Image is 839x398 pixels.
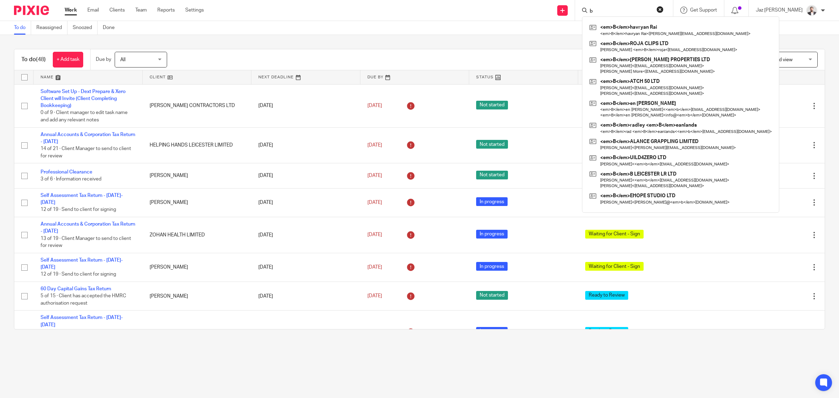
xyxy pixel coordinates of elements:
[251,253,360,282] td: [DATE]
[36,21,67,35] a: Reassigned
[585,262,644,271] span: Waiting for Client - Sign
[585,291,628,300] span: Ready to Review
[476,171,508,179] span: Not started
[41,89,126,108] a: Software Set Up - Dext Prepare & Xero Client will Invite (Client Completing Bookkeeping)
[157,7,175,14] a: Reports
[806,5,817,16] img: 48292-0008-compressed%20square.jpg
[41,146,131,158] span: 14 of 21 · Client Manager to send to client for review
[690,8,717,13] span: Get Support
[476,327,508,336] span: In progress
[14,21,31,35] a: To do
[367,200,382,205] span: [DATE]
[143,188,252,217] td: [PERSON_NAME]
[41,170,92,175] a: Professional Clearance
[476,101,508,109] span: Not started
[476,197,508,206] span: In progress
[251,127,360,163] td: [DATE]
[251,217,360,253] td: [DATE]
[476,262,508,271] span: In progress
[367,265,382,270] span: [DATE]
[143,217,252,253] td: ZOHAN HEALTH LIMITED
[251,188,360,217] td: [DATE]
[41,132,135,144] a: Annual Accounts & Corporation Tax Return - [DATE]
[585,327,628,336] span: Ready to Review
[41,236,131,248] span: 13 of 19 · Client Manager to send to client for review
[367,143,382,148] span: [DATE]
[143,253,252,282] td: [PERSON_NAME]
[585,230,644,239] span: Waiting for Client - Sign
[476,230,508,239] span: In progress
[251,84,360,127] td: [DATE]
[367,294,382,299] span: [DATE]
[41,294,126,306] span: 5 of 15 · Client has accepted the HMRC authorisation request
[41,222,135,234] a: Annual Accounts & Corporation Tax Return - [DATE]
[143,163,252,188] td: [PERSON_NAME]
[120,57,126,62] span: All
[21,56,46,63] h1: To do
[41,315,123,327] a: Self Assessment Tax Return - [DATE]-[DATE]
[251,311,360,354] td: [DATE]
[756,7,803,14] p: Jaz [PERSON_NAME]
[657,6,664,13] button: Clear
[251,282,360,310] td: [DATE]
[109,7,125,14] a: Clients
[41,272,116,277] span: 12 of 19 · Send to client for signing
[367,173,382,178] span: [DATE]
[53,52,83,67] a: + Add task
[367,233,382,237] span: [DATE]
[476,291,508,300] span: Not started
[14,6,49,15] img: Pixie
[143,127,252,163] td: HELPING HANDS LEICESTER LIMITED
[143,84,252,127] td: [PERSON_NAME] CONTRACTORS LTD
[135,7,147,14] a: Team
[41,258,123,270] a: Self Assessment Tax Return - [DATE]-[DATE]
[143,311,252,354] td: [PERSON_NAME]
[103,21,120,35] a: Done
[143,282,252,310] td: [PERSON_NAME]
[589,8,652,15] input: Search
[65,7,77,14] a: Work
[41,207,116,212] span: 12 of 19 · Send to client for signing
[367,103,382,108] span: [DATE]
[73,21,98,35] a: Snoozed
[476,140,508,149] span: Not started
[185,7,204,14] a: Settings
[41,286,111,291] a: 60 Day Capital Gains Tax Return
[36,57,46,62] span: (48)
[96,56,111,63] p: Due by
[251,163,360,188] td: [DATE]
[41,177,101,182] span: 3 of 6 · Information received
[41,193,123,205] a: Self Assessment Tax Return - [DATE]-[DATE]
[87,7,99,14] a: Email
[41,111,128,123] span: 0 of 9 · Client manager to edit task name and add any relevant notes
